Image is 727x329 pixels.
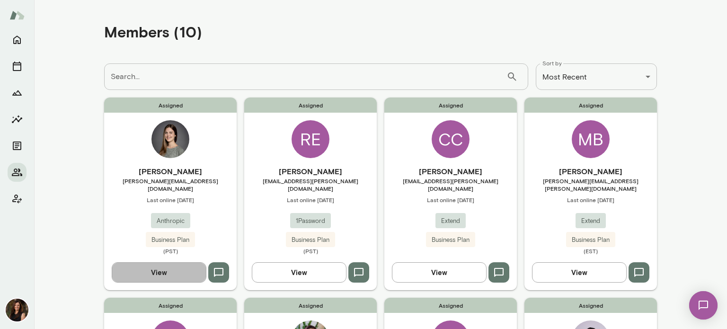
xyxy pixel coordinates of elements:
[292,120,329,158] div: RE
[435,216,466,226] span: Extend
[9,6,25,24] img: Mento
[8,189,27,208] button: Client app
[104,298,237,313] span: Assigned
[244,196,377,204] span: Last online [DATE]
[8,83,27,102] button: Growth Plan
[524,98,657,113] span: Assigned
[252,262,346,282] button: View
[146,235,195,245] span: Business Plan
[151,216,190,226] span: Anthropic
[524,247,657,255] span: (EST)
[384,177,517,192] span: [EMAIL_ADDRESS][PERSON_NAME][DOMAIN_NAME]
[244,98,377,113] span: Assigned
[524,166,657,177] h6: [PERSON_NAME]
[104,98,237,113] span: Assigned
[104,166,237,177] h6: [PERSON_NAME]
[8,30,27,49] button: Home
[524,177,657,192] span: [PERSON_NAME][EMAIL_ADDRESS][PERSON_NAME][DOMAIN_NAME]
[524,298,657,313] span: Assigned
[244,298,377,313] span: Assigned
[384,98,517,113] span: Assigned
[104,23,202,41] h4: Members (10)
[104,247,237,255] span: (PST)
[112,262,206,282] button: View
[6,299,28,321] img: Carrie Atkin
[8,57,27,76] button: Sessions
[244,177,377,192] span: [EMAIL_ADDRESS][PERSON_NAME][DOMAIN_NAME]
[286,235,335,245] span: Business Plan
[536,63,657,90] div: Most Recent
[576,216,606,226] span: Extend
[384,166,517,177] h6: [PERSON_NAME]
[532,262,627,282] button: View
[392,262,487,282] button: View
[8,163,27,182] button: Members
[384,298,517,313] span: Assigned
[542,59,562,67] label: Sort by
[290,216,331,226] span: 1Password
[384,196,517,204] span: Last online [DATE]
[432,120,470,158] div: CC
[566,235,615,245] span: Business Plan
[8,136,27,155] button: Documents
[8,110,27,129] button: Insights
[104,196,237,204] span: Last online [DATE]
[524,196,657,204] span: Last online [DATE]
[572,120,610,158] div: MB
[244,247,377,255] span: (PST)
[104,177,237,192] span: [PERSON_NAME][EMAIL_ADDRESS][DOMAIN_NAME]
[244,166,377,177] h6: [PERSON_NAME]
[151,120,189,158] img: Rebecca Raible
[426,235,475,245] span: Business Plan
